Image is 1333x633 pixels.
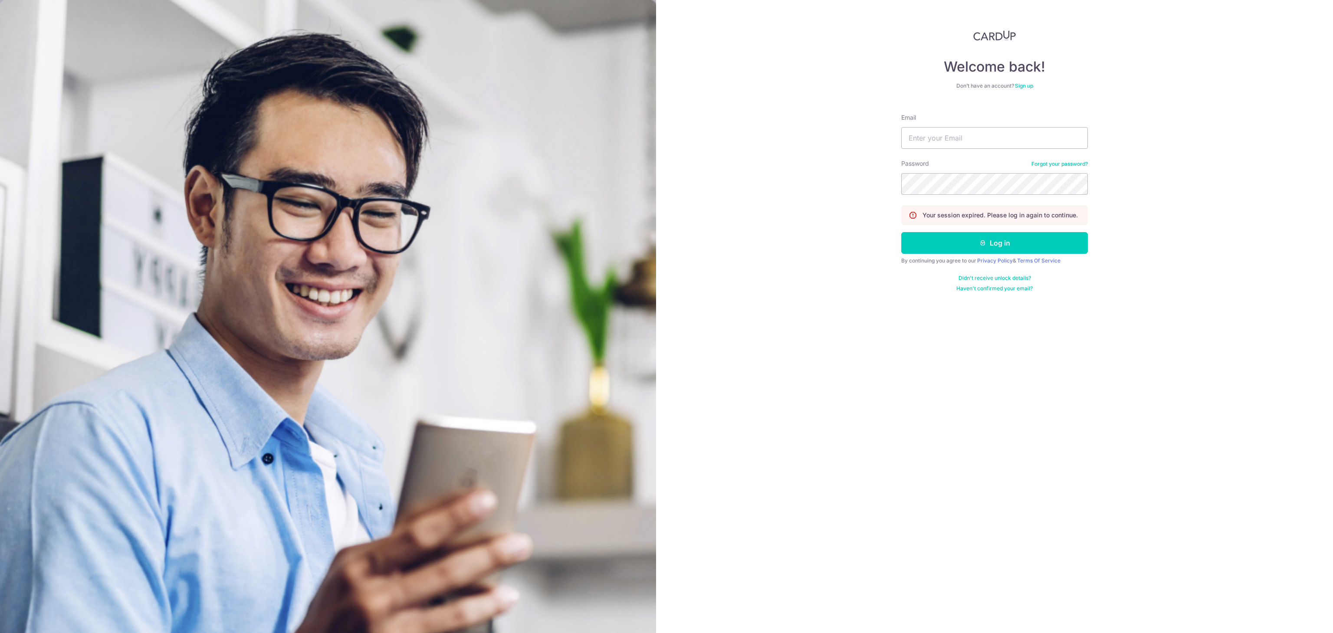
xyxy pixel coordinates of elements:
[1015,82,1033,89] a: Sign up
[901,257,1088,264] div: By continuing you agree to our &
[959,275,1031,282] a: Didn't receive unlock details?
[901,113,916,122] label: Email
[977,257,1013,264] a: Privacy Policy
[901,232,1088,254] button: Log in
[956,285,1033,292] a: Haven't confirmed your email?
[1017,257,1060,264] a: Terms Of Service
[973,30,1016,41] img: CardUp Logo
[1031,161,1088,167] a: Forgot your password?
[901,127,1088,149] input: Enter your Email
[901,159,929,168] label: Password
[901,58,1088,75] h4: Welcome back!
[901,82,1088,89] div: Don’t have an account?
[923,211,1078,220] p: Your session expired. Please log in again to continue.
